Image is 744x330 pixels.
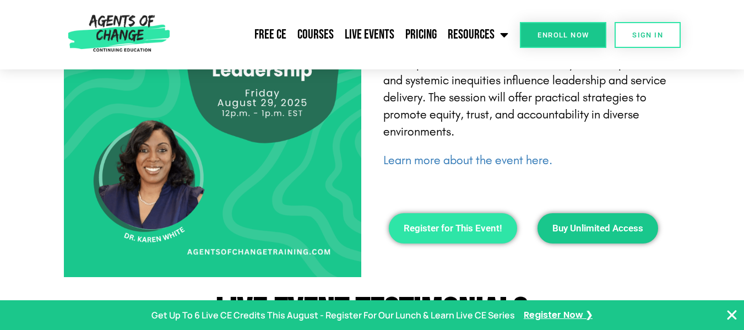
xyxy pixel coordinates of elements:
span: Enroll Now [537,31,589,39]
button: Close Banner [725,309,738,322]
span: Register for This Event! [404,224,502,233]
a: Free CE [249,21,292,48]
nav: Menu [175,21,514,48]
a: Register Now ❯ [524,307,593,323]
p: Get Up To 6 Live CE Credits This August - Register For Our Lunch & Learn Live CE Series [151,307,515,323]
a: Resources [442,21,514,48]
a: Live Events [339,21,400,48]
span: Buy Unlimited Access [552,224,643,233]
p: : This one-hour session explores how social workers can lead with cultural responsiveness in comm... [383,4,670,140]
span: SIGN IN [632,31,663,39]
a: Buy Unlimited Access [537,213,658,244]
a: Pricing [400,21,442,48]
a: Courses [292,21,339,48]
a: SIGN IN [615,22,681,48]
a: Learn more about the event here. [383,153,552,167]
a: Enroll Now [520,22,606,48]
a: Register for This Event! [389,213,517,244]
